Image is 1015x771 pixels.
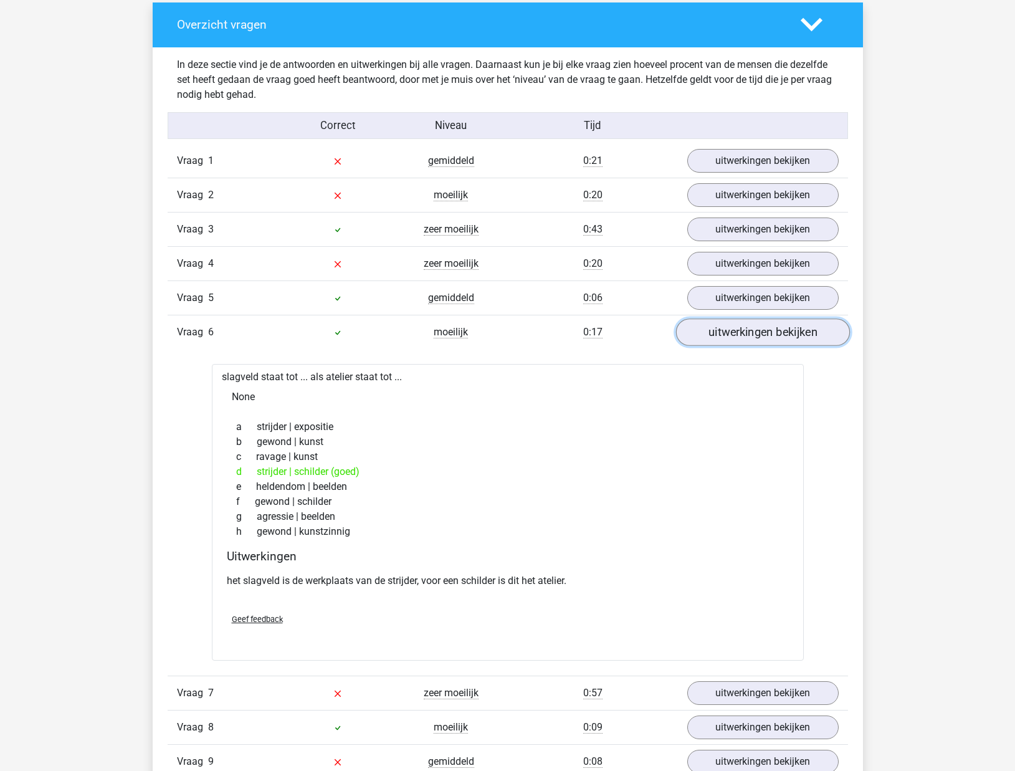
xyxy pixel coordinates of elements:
div: heldendom | beelden [227,479,789,494]
span: moeilijk [434,721,468,734]
span: 0:43 [583,223,603,236]
span: 6 [208,326,214,338]
span: 8 [208,721,214,733]
div: slagveld staat tot ... als atelier staat tot ... [212,364,804,661]
span: 2 [208,189,214,201]
a: uitwerkingen bekijken [687,286,839,310]
span: Vraag [177,290,208,305]
span: 0:06 [583,292,603,304]
a: uitwerkingen bekijken [687,218,839,241]
span: g [236,509,257,524]
div: ravage | kunst [227,449,789,464]
div: gewond | schilder [227,494,789,509]
h4: Uitwerkingen [227,549,789,563]
span: moeilijk [434,189,468,201]
span: 0:20 [583,189,603,201]
span: gemiddeld [428,755,474,768]
span: Vraag [177,222,208,237]
span: c [236,449,256,464]
span: zeer moeilijk [424,687,479,699]
span: Vraag [177,754,208,769]
div: strijder | schilder (goed) [227,464,789,479]
span: 7 [208,687,214,699]
span: 0:20 [583,257,603,270]
div: Correct [281,118,394,133]
span: 4 [208,257,214,269]
span: Vraag [177,153,208,168]
span: zeer moeilijk [424,223,479,236]
h4: Overzicht vragen [177,17,782,32]
a: uitwerkingen bekijken [687,681,839,705]
span: Vraag [177,720,208,735]
div: In deze sectie vind je de antwoorden en uitwerkingen bij alle vragen. Daarnaast kun je bij elke v... [168,57,848,102]
div: gewond | kunst [227,434,789,449]
p: het slagveld is de werkplaats van de strijder, voor een schilder is dit het atelier. [227,573,789,588]
span: 0:57 [583,687,603,699]
span: f [236,494,255,509]
div: Tijd [507,118,677,133]
span: Vraag [177,686,208,701]
span: 0:21 [583,155,603,167]
span: gemiddeld [428,292,474,304]
span: e [236,479,256,494]
span: Vraag [177,188,208,203]
span: d [236,464,257,479]
a: uitwerkingen bekijken [687,716,839,739]
span: zeer moeilijk [424,257,479,270]
span: gemiddeld [428,155,474,167]
a: uitwerkingen bekijken [687,252,839,275]
div: None [222,385,794,409]
span: 0:17 [583,326,603,338]
span: Vraag [177,325,208,340]
div: strijder | expositie [227,419,789,434]
a: uitwerkingen bekijken [687,183,839,207]
span: 3 [208,223,214,235]
span: 5 [208,292,214,304]
span: Vraag [177,256,208,271]
span: 9 [208,755,214,767]
span: a [236,419,257,434]
span: h [236,524,257,539]
span: 1 [208,155,214,166]
a: uitwerkingen bekijken [687,149,839,173]
a: uitwerkingen bekijken [675,318,849,346]
span: 0:09 [583,721,603,734]
div: agressie | beelden [227,509,789,524]
span: b [236,434,257,449]
div: Niveau [394,118,508,133]
span: moeilijk [434,326,468,338]
span: 0:08 [583,755,603,768]
span: Geef feedback [232,615,283,624]
div: gewond | kunstzinnig [227,524,789,539]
